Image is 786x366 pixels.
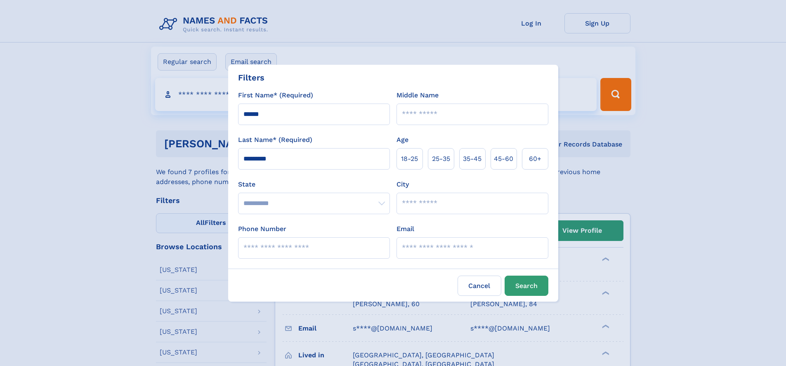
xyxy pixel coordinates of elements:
[529,154,541,164] span: 60+
[458,276,501,296] label: Cancel
[432,154,450,164] span: 25‑35
[401,154,418,164] span: 18‑25
[397,90,439,100] label: Middle Name
[397,224,414,234] label: Email
[494,154,513,164] span: 45‑60
[463,154,482,164] span: 35‑45
[238,179,390,189] label: State
[238,135,312,145] label: Last Name* (Required)
[397,179,409,189] label: City
[238,90,313,100] label: First Name* (Required)
[505,276,548,296] button: Search
[397,135,408,145] label: Age
[238,71,264,84] div: Filters
[238,224,286,234] label: Phone Number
